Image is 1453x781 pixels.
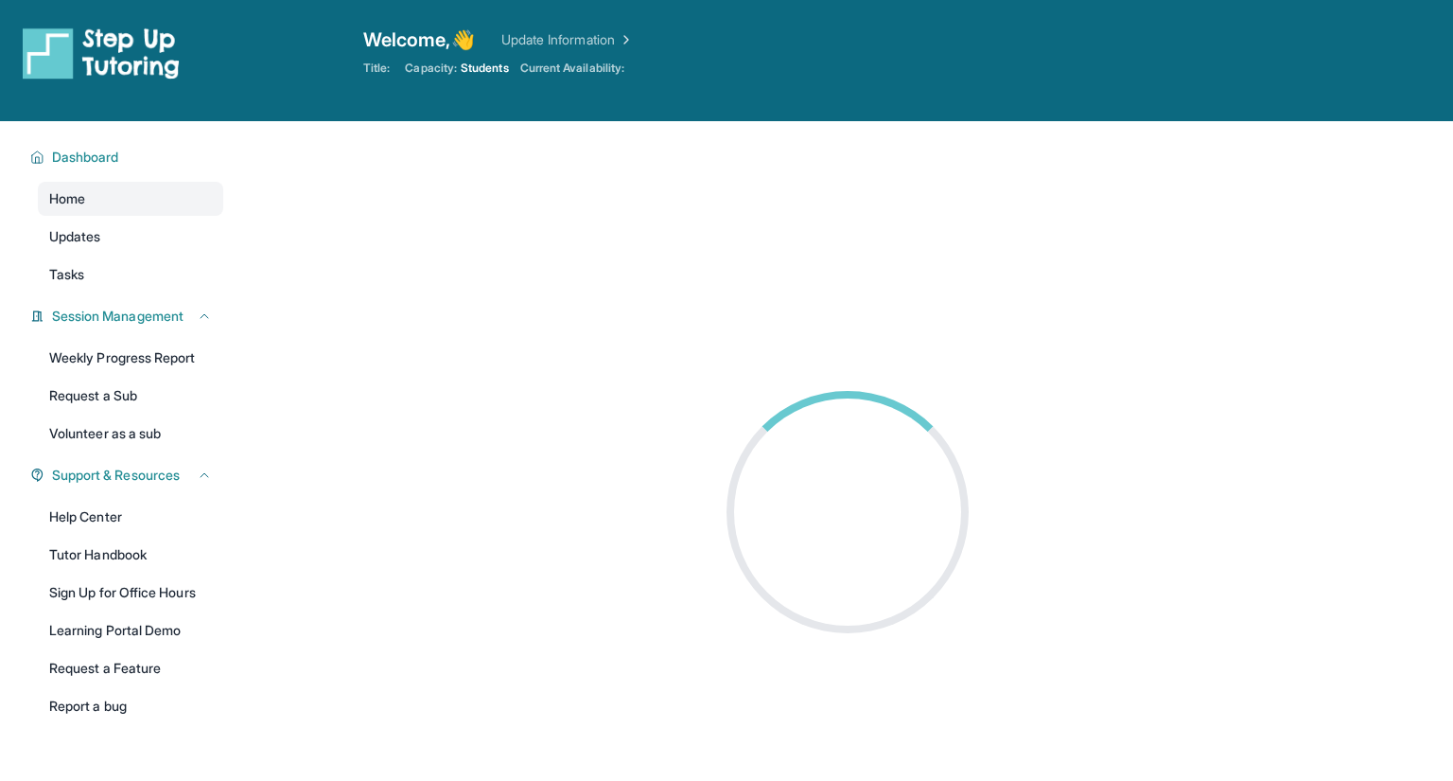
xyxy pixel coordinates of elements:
[38,257,223,292] a: Tasks
[38,417,223,451] a: Volunteer as a sub
[44,466,212,485] button: Support & Resources
[461,61,509,76] span: Students
[52,148,119,167] span: Dashboard
[363,61,390,76] span: Title:
[38,613,223,648] a: Learning Portal Demo
[501,30,634,49] a: Update Information
[44,307,212,326] button: Session Management
[38,379,223,413] a: Request a Sub
[520,61,624,76] span: Current Availability:
[38,220,223,254] a: Updates
[23,27,180,80] img: logo
[38,689,223,723] a: Report a bug
[38,538,223,572] a: Tutor Handbook
[363,27,475,53] span: Welcome, 👋
[38,576,223,610] a: Sign Up for Office Hours
[38,500,223,534] a: Help Center
[49,189,85,208] span: Home
[615,30,634,49] img: Chevron Right
[49,227,101,246] span: Updates
[38,651,223,685] a: Request a Feature
[44,148,212,167] button: Dashboard
[38,341,223,375] a: Weekly Progress Report
[52,466,180,485] span: Support & Resources
[405,61,457,76] span: Capacity:
[52,307,184,326] span: Session Management
[38,182,223,216] a: Home
[49,265,84,284] span: Tasks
